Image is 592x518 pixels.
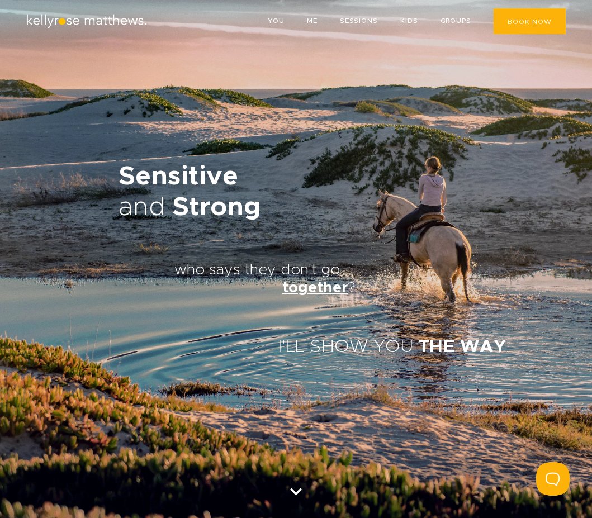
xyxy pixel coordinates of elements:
span: who says they don't go [174,263,340,278]
img: Kellyrose Matthews logo [25,14,148,29]
iframe: Toggle Customer Support [536,462,570,496]
span: . [506,338,510,356]
a: SESSIONS [340,17,378,24]
span: THE WAY [418,338,506,356]
a: ME [307,17,318,24]
a: YOU [268,17,285,24]
a: KIDS [400,17,418,24]
span: Strong [172,194,262,221]
span: ? [348,281,355,296]
span: I'LL SHOW YOU [278,338,414,356]
a: BOOK NOW [494,8,566,34]
a: GROUPS [441,17,471,24]
span: BOOK NOW [508,18,552,25]
span: Sensitive [119,164,239,190]
span: and [119,194,165,221]
u: together [282,281,348,296]
a: Kellyrose Matthews logo [25,20,148,31]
